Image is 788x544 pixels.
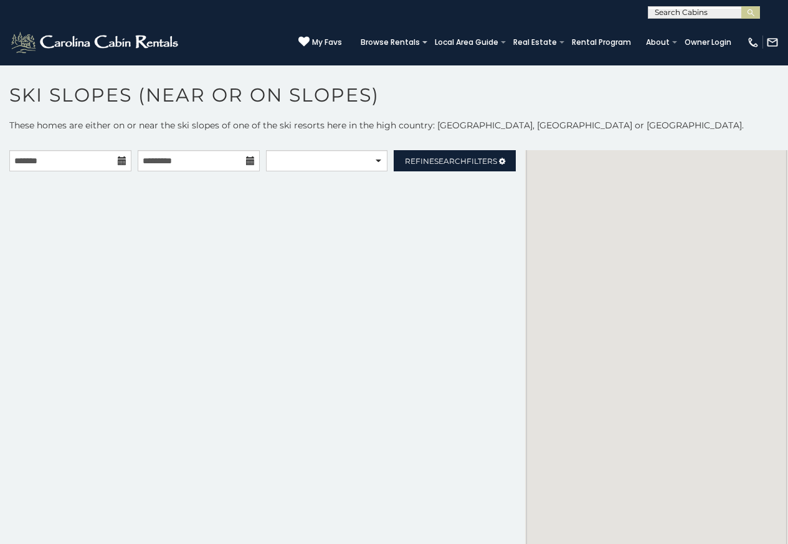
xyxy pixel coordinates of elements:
[405,156,497,166] span: Refine Filters
[766,36,779,49] img: mail-regular-white.png
[434,156,467,166] span: Search
[354,34,426,51] a: Browse Rentals
[429,34,505,51] a: Local Area Guide
[678,34,738,51] a: Owner Login
[298,36,342,49] a: My Favs
[747,36,759,49] img: phone-regular-white.png
[312,37,342,48] span: My Favs
[640,34,676,51] a: About
[507,34,563,51] a: Real Estate
[566,34,637,51] a: Rental Program
[394,150,516,171] a: RefineSearchFilters
[9,30,182,55] img: White-1-2.png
